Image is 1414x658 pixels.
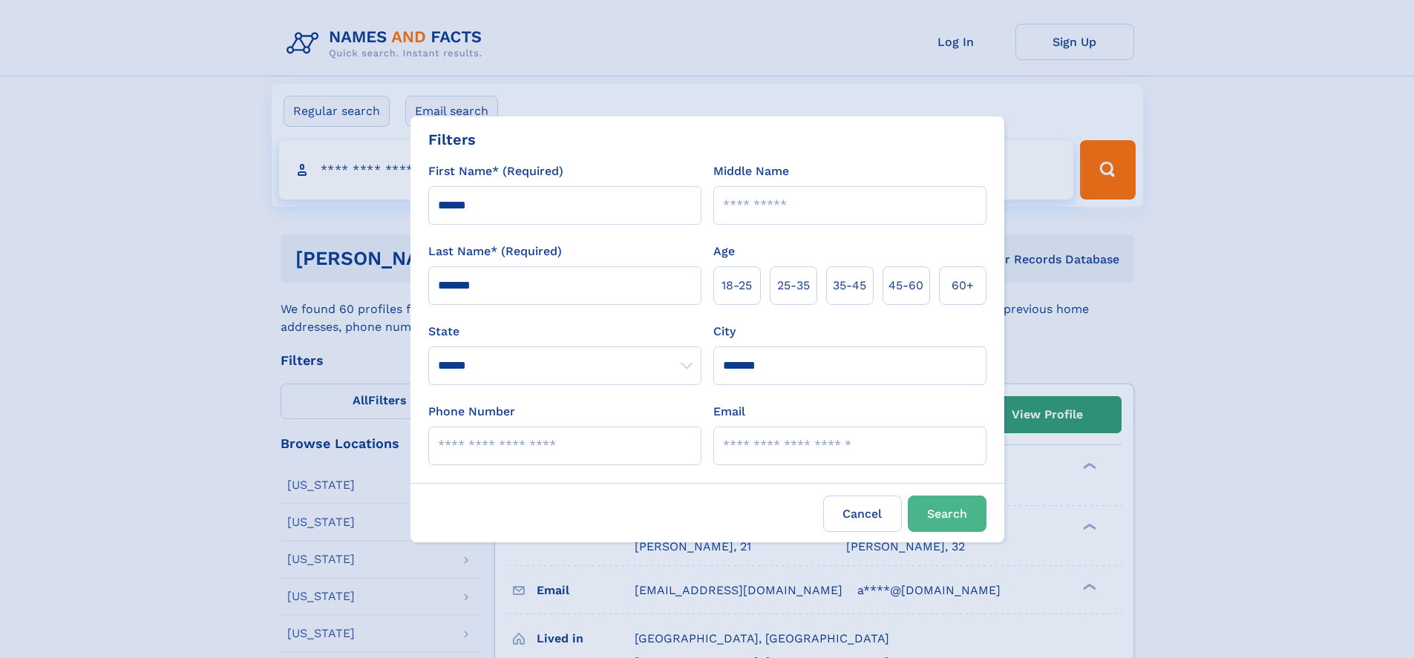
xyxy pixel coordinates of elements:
[952,277,974,295] span: 60+
[777,277,810,295] span: 25‑35
[823,496,902,532] label: Cancel
[428,128,476,151] div: Filters
[428,243,562,260] label: Last Name* (Required)
[888,277,923,295] span: 45‑60
[428,323,701,340] label: State
[713,323,736,340] label: City
[908,496,986,532] button: Search
[721,277,752,295] span: 18‑25
[713,162,789,180] label: Middle Name
[713,403,745,421] label: Email
[428,162,563,180] label: First Name* (Required)
[428,403,515,421] label: Phone Number
[833,277,866,295] span: 35‑45
[713,243,735,260] label: Age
